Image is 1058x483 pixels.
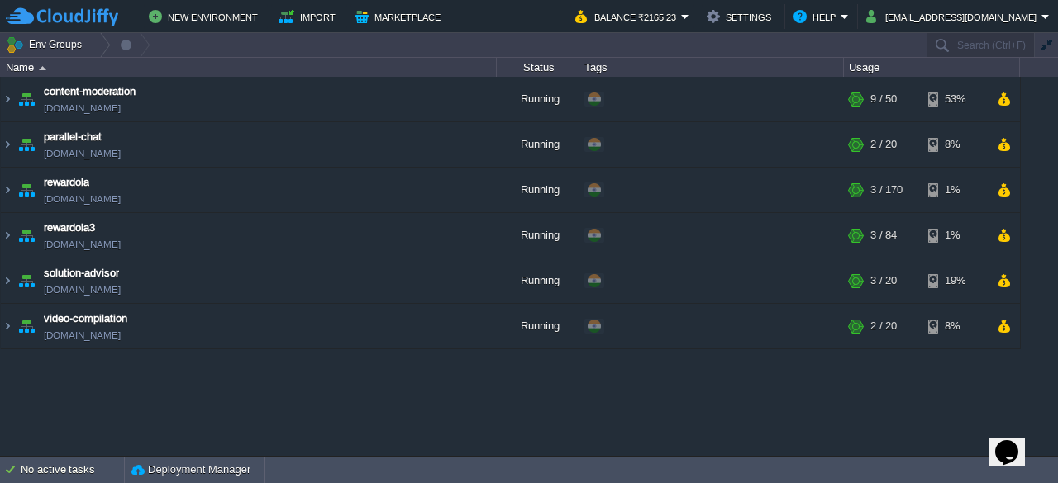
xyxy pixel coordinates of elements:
[21,457,124,483] div: No active tasks
[928,122,982,167] div: 8%
[44,174,89,191] a: rewardola
[39,66,46,70] img: AMDAwAAAACH5BAEAAAAALAAAAAABAAEAAAICRAEAOw==
[575,7,681,26] button: Balance ₹2165.23
[1,213,14,258] img: AMDAwAAAACH5BAEAAAAALAAAAAABAAEAAAICRAEAOw==
[866,7,1041,26] button: [EMAIL_ADDRESS][DOMAIN_NAME]
[498,58,579,77] div: Status
[44,282,121,298] a: [DOMAIN_NAME]
[989,417,1041,466] iframe: chat widget
[15,304,38,348] img: AMDAwAAAACH5BAEAAAAALAAAAAABAAEAAAICRAEAOw==
[497,168,579,212] div: Running
[44,83,136,100] a: content-moderation
[131,462,250,478] button: Deployment Manager
[1,258,14,303] img: AMDAwAAAACH5BAEAAAAALAAAAAABAAEAAAICRAEAOw==
[44,236,121,253] a: [DOMAIN_NAME]
[580,58,843,77] div: Tags
[44,327,121,343] a: [DOMAIN_NAME]
[870,77,897,121] div: 9 / 50
[15,122,38,167] img: AMDAwAAAACH5BAEAAAAALAAAAAABAAEAAAICRAEAOw==
[44,265,119,282] a: solution-advisor
[15,213,38,258] img: AMDAwAAAACH5BAEAAAAALAAAAAABAAEAAAICRAEAOw==
[928,213,982,258] div: 1%
[793,7,841,26] button: Help
[15,168,38,212] img: AMDAwAAAACH5BAEAAAAALAAAAAABAAEAAAICRAEAOw==
[870,304,897,348] div: 2 / 20
[1,304,14,348] img: AMDAwAAAACH5BAEAAAAALAAAAAABAAEAAAICRAEAOw==
[1,168,14,212] img: AMDAwAAAACH5BAEAAAAALAAAAAABAAEAAAICRAEAOw==
[44,129,102,145] a: parallel-chat
[497,213,579,258] div: Running
[44,191,121,207] a: [DOMAIN_NAME]
[928,77,982,121] div: 53%
[870,168,903,212] div: 3 / 170
[870,122,897,167] div: 2 / 20
[355,7,446,26] button: Marketplace
[1,77,14,121] img: AMDAwAAAACH5BAEAAAAALAAAAAABAAEAAAICRAEAOw==
[6,33,88,56] button: Env Groups
[497,258,579,303] div: Running
[928,304,982,348] div: 8%
[870,213,897,258] div: 3 / 84
[279,7,341,26] button: Import
[44,100,121,116] a: [DOMAIN_NAME]
[1,122,14,167] img: AMDAwAAAACH5BAEAAAAALAAAAAABAAEAAAICRAEAOw==
[497,304,579,348] div: Running
[15,258,38,303] img: AMDAwAAAACH5BAEAAAAALAAAAAABAAEAAAICRAEAOw==
[44,220,95,236] a: rewardola3
[497,77,579,121] div: Running
[845,58,1019,77] div: Usage
[44,310,127,327] a: video-compilation
[44,145,121,162] a: [DOMAIN_NAME]
[2,58,496,77] div: Name
[15,77,38,121] img: AMDAwAAAACH5BAEAAAAALAAAAAABAAEAAAICRAEAOw==
[149,7,263,26] button: New Environment
[870,258,897,303] div: 3 / 20
[707,7,776,26] button: Settings
[6,7,118,27] img: CloudJiffy
[928,168,982,212] div: 1%
[928,258,982,303] div: 19%
[497,122,579,167] div: Running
